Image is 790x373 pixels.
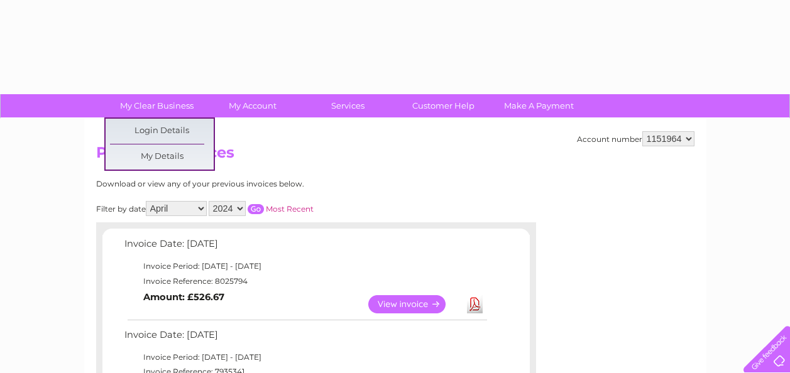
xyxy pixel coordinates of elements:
[200,94,304,117] a: My Account
[467,295,483,313] a: Download
[110,119,214,144] a: Login Details
[105,94,209,117] a: My Clear Business
[121,327,489,350] td: Invoice Date: [DATE]
[96,144,694,168] h2: Previous Invoices
[487,94,591,117] a: Make A Payment
[121,350,489,365] td: Invoice Period: [DATE] - [DATE]
[143,291,224,303] b: Amount: £526.67
[121,259,489,274] td: Invoice Period: [DATE] - [DATE]
[96,180,426,188] div: Download or view any of your previous invoices below.
[121,274,489,289] td: Invoice Reference: 8025794
[577,131,694,146] div: Account number
[121,235,489,259] td: Invoice Date: [DATE]
[266,204,314,214] a: Most Recent
[368,295,461,313] a: View
[96,201,426,216] div: Filter by date
[296,94,400,117] a: Services
[392,94,495,117] a: Customer Help
[110,144,214,170] a: My Details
